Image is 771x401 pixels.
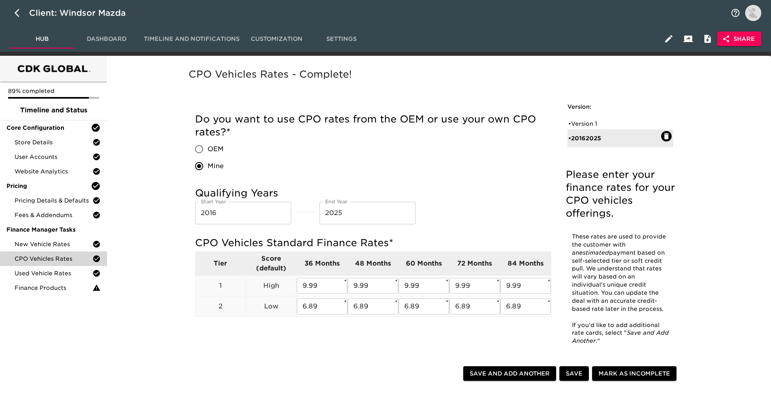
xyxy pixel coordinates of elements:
p: 84 Months [500,259,551,268]
button: Save and Add Another [463,366,556,381]
button: Save [559,366,589,381]
h5: CPO Vehicles Rates - Complete! [189,68,686,81]
span: Timeline and Notifications [144,34,239,44]
span: Finance Manager Tasks [6,226,101,234]
span: Hub [15,34,69,44]
span: OEM [208,144,224,154]
span: Share [724,34,755,44]
p: Tier [195,259,246,268]
h5: Do you want to use CPO rates from the OEM or use your own CPO rates? [195,113,551,139]
span: Mark as Incomplete [599,369,670,379]
p: 48 Months [348,259,398,268]
span: Customization [249,34,304,44]
span: User Accounts [15,153,92,161]
h5: Please enter your finance rates for your CPO vehicles offerings. [566,168,675,220]
em: estimated [579,249,609,256]
button: Client View [679,29,698,49]
span: Store Details [15,138,92,146]
button: Delete: 20162025 [661,131,672,141]
h5: Qualifying Years [195,187,551,200]
span: Used Vehicle Rates [15,269,92,277]
button: notifications [726,3,745,23]
span: Finance Products [15,284,92,292]
h6: Version: [567,103,673,112]
div: Client: Windsor Mazda [29,6,137,19]
p: 1 [195,281,246,291]
span: Core Configuration [6,124,91,132]
p: These rates are used to provide the customer with an payment based on self-selected tier or soft ... [572,233,669,345]
p: Score (default) [246,254,296,273]
div: •Version 1 [567,118,673,129]
button: Edit Hub [659,29,679,49]
span: Pricing [6,182,91,190]
button: Mark as Incomplete [592,366,676,381]
span: Timeline and Status [6,106,101,115]
button: Internal Notes and Comments [698,29,717,49]
p: 60 Months [399,259,449,268]
h5: CPO Vehicles Standard Finance Rates [195,236,551,249]
button: Share [717,32,761,46]
p: 36 Months [297,259,347,268]
span: New Vehicle Rates [15,240,92,248]
span: CPO Vehicles Rates [15,255,92,263]
p: Low [246,302,296,311]
span: Website Analytics [15,167,92,175]
p: 72 Months [450,259,500,268]
span: Save [566,369,582,379]
span: Dashboard [79,34,134,44]
span: Mine [208,161,224,171]
p: 89% completed [8,87,99,95]
span: Save and Add Another [470,369,550,379]
span: Pricing Details & Defaults [15,196,92,205]
p: 2 [195,302,246,311]
img: Profile [745,5,761,21]
div: • Version 1 [568,120,661,128]
p: High [246,281,296,291]
div: •20162025 [567,129,673,147]
div: • 20162025 [568,134,661,142]
span: Settings [314,34,369,44]
span: Fees & Addendums [15,211,92,219]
